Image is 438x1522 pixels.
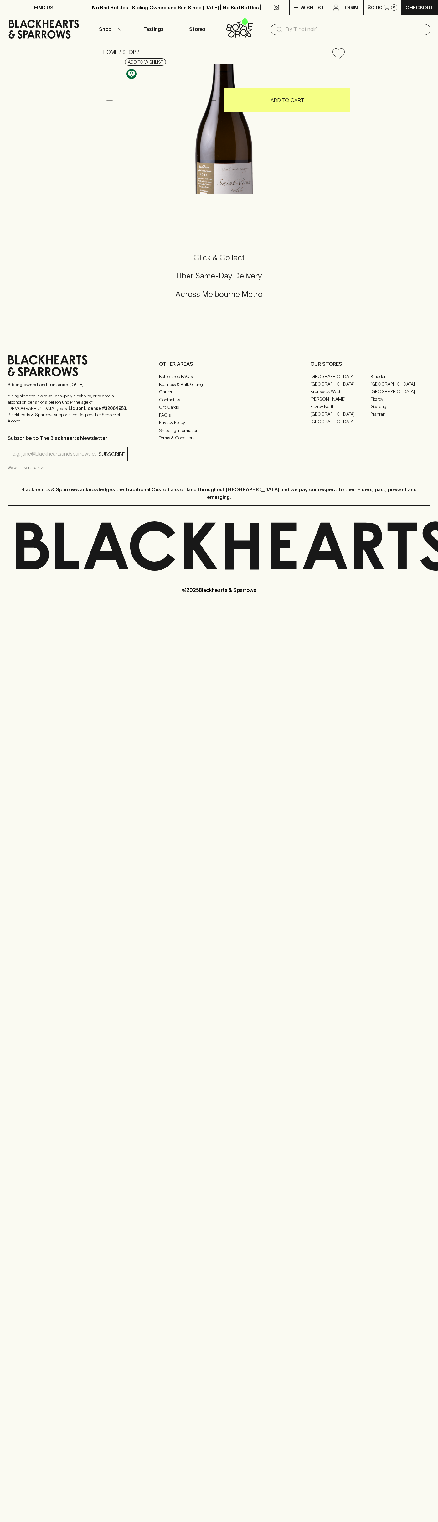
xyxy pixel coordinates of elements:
a: [PERSON_NAME] [310,395,370,403]
p: FIND US [34,4,54,11]
input: Try "Pinot noir" [286,24,425,34]
a: Contact Us [159,396,279,403]
a: [GEOGRAPHIC_DATA] [370,380,430,388]
a: Brunswick West [310,388,370,395]
p: SUBSCRIBE [99,450,125,458]
input: e.g. jane@blackheartsandsparrows.com.au [13,449,96,459]
a: Tastings [131,15,175,43]
a: Terms & Conditions [159,434,279,442]
a: Geelong [370,403,430,410]
img: 40320.png [98,64,350,194]
p: Blackhearts & Sparrows acknowledges the traditional Custodians of land throughout [GEOGRAPHIC_DAT... [12,486,426,501]
h5: Across Melbourne Metro [8,289,430,299]
button: Shop [88,15,132,43]
strong: Liquor License #32064953 [69,406,126,411]
p: Shop [99,25,111,33]
p: Login [342,4,358,11]
h5: Click & Collect [8,252,430,263]
div: Call to action block [8,227,430,332]
p: OUR STORES [310,360,430,368]
a: Business & Bulk Gifting [159,380,279,388]
a: Prahran [370,410,430,418]
a: [GEOGRAPHIC_DATA] [310,410,370,418]
p: Sibling owned and run since [DATE] [8,381,128,388]
a: Bottle Drop FAQ's [159,373,279,380]
p: We will never spam you [8,464,128,471]
p: Tastings [143,25,163,33]
a: Made without the use of any animal products. [125,67,138,80]
a: Gift Cards [159,404,279,411]
p: ADD TO CART [271,96,304,104]
a: HOME [103,49,118,55]
p: Wishlist [301,4,324,11]
button: ADD TO CART [224,88,350,112]
a: Stores [175,15,219,43]
img: Vegan [126,69,137,79]
a: Fitzroy North [310,403,370,410]
a: Privacy Policy [159,419,279,427]
a: [GEOGRAPHIC_DATA] [310,373,370,380]
a: [GEOGRAPHIC_DATA] [310,418,370,425]
p: It is against the law to sell or supply alcohol to, or to obtain alcohol on behalf of a person un... [8,393,128,424]
h5: Uber Same-Day Delivery [8,271,430,281]
a: Careers [159,388,279,396]
p: Subscribe to The Blackhearts Newsletter [8,434,128,442]
button: SUBSCRIBE [96,447,127,461]
a: Fitzroy [370,395,430,403]
p: OTHER AREAS [159,360,279,368]
a: Shipping Information [159,427,279,434]
button: Add to wishlist [330,46,347,62]
p: Stores [189,25,205,33]
a: FAQ's [159,411,279,419]
p: Checkout [405,4,434,11]
a: Braddon [370,373,430,380]
p: $0.00 [368,4,383,11]
a: [GEOGRAPHIC_DATA] [310,380,370,388]
a: [GEOGRAPHIC_DATA] [370,388,430,395]
button: Add to wishlist [125,58,166,66]
p: 0 [393,6,395,9]
a: SHOP [122,49,136,55]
